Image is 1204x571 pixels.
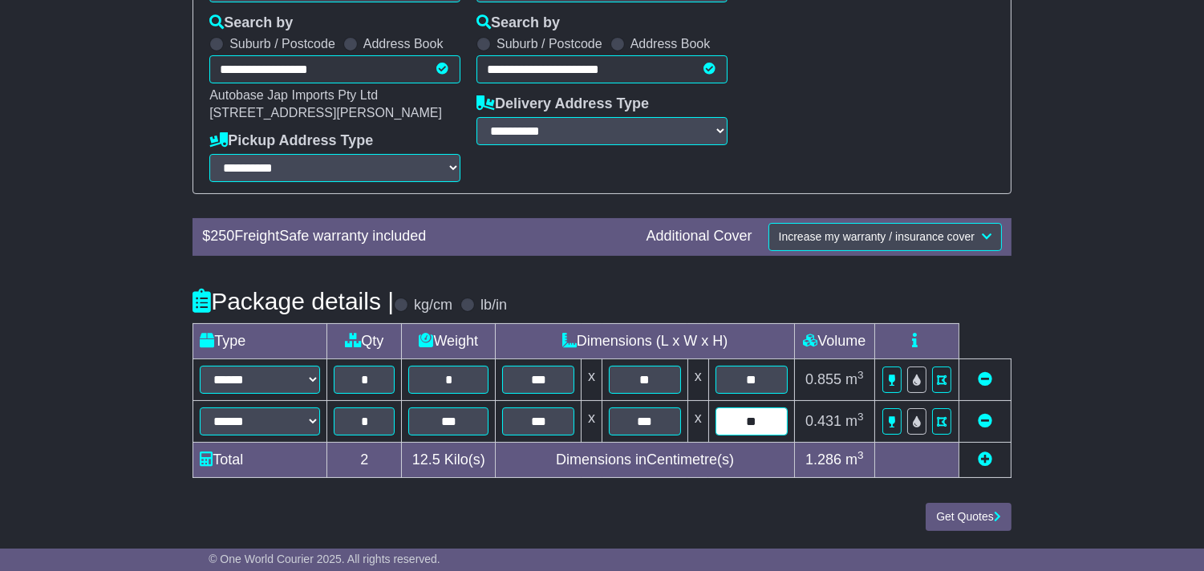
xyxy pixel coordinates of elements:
[845,413,864,429] span: m
[805,413,841,429] span: 0.431
[327,323,402,358] td: Qty
[805,371,841,387] span: 0.855
[193,323,327,358] td: Type
[497,36,602,51] label: Suburb / Postcode
[638,228,760,245] div: Additional Cover
[496,443,795,478] td: Dimensions in Centimetre(s)
[209,132,373,150] label: Pickup Address Type
[857,369,864,381] sup: 3
[412,452,440,468] span: 12.5
[402,323,496,358] td: Weight
[414,297,452,314] label: kg/cm
[805,452,841,468] span: 1.286
[582,358,602,400] td: x
[327,443,402,478] td: 2
[845,371,864,387] span: m
[193,288,394,314] h4: Package details |
[845,452,864,468] span: m
[978,371,992,387] a: Remove this item
[402,443,496,478] td: Kilo(s)
[363,36,444,51] label: Address Book
[779,230,975,243] span: Increase my warranty / insurance cover
[476,14,560,32] label: Search by
[194,228,638,245] div: $ FreightSafe warranty included
[687,358,708,400] td: x
[978,413,992,429] a: Remove this item
[209,14,293,32] label: Search by
[926,503,1011,531] button: Get Quotes
[496,323,795,358] td: Dimensions (L x W x H)
[630,36,711,51] label: Address Book
[193,443,327,478] td: Total
[229,36,335,51] label: Suburb / Postcode
[480,297,507,314] label: lb/in
[857,411,864,423] sup: 3
[209,88,378,102] span: Autobase Jap Imports Pty Ltd
[209,553,440,565] span: © One World Courier 2025. All rights reserved.
[768,223,1002,251] button: Increase my warranty / insurance cover
[476,95,649,113] label: Delivery Address Type
[209,106,442,119] span: [STREET_ADDRESS][PERSON_NAME]
[857,449,864,461] sup: 3
[582,400,602,442] td: x
[687,400,708,442] td: x
[210,228,234,244] span: 250
[794,323,874,358] td: Volume
[978,452,992,468] a: Add new item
